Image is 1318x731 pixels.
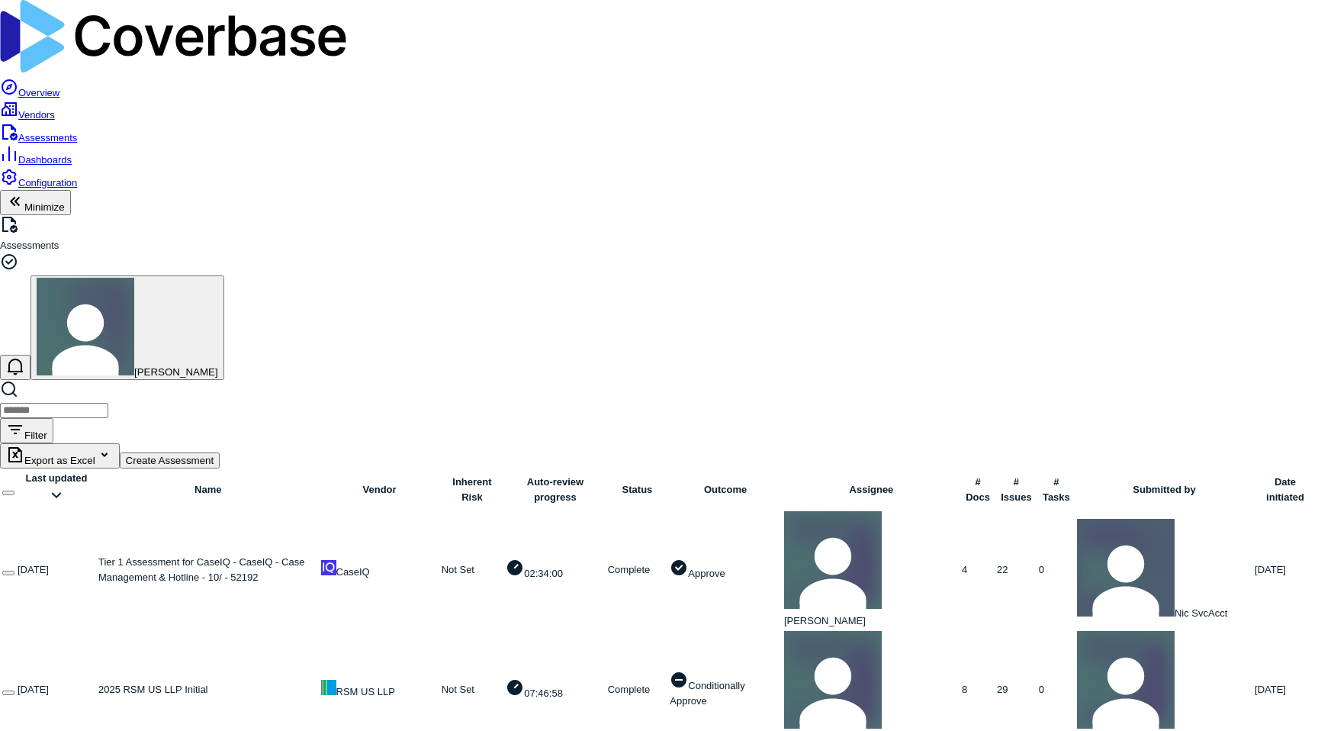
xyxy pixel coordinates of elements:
span: Configuration [18,177,77,188]
span: Overview [18,87,59,98]
span: 0 [1039,684,1044,695]
div: # Docs [962,475,994,504]
span: Filter [24,430,47,441]
span: Conditionally Approve [670,680,744,707]
span: 29 [997,684,1008,695]
span: [DATE] [1255,684,1286,695]
span: [PERSON_NAME] [134,366,218,378]
div: Submitted by [1077,482,1252,498]
img: Nic SvcAcct avatar [1077,519,1175,617]
img: Samuel Folarin avatar [784,511,882,609]
span: 02:34:00 [524,568,563,579]
p: Complete [608,682,667,697]
span: 8 [962,684,967,695]
div: Vendor [321,482,439,498]
span: Vendors [18,109,55,121]
span: 07:46:58 [524,688,563,699]
img: https://rsmus.com/ [321,680,336,695]
div: Last updated [18,471,95,508]
span: 2025 RSM US LLP Initial [98,684,208,695]
span: [DATE] [18,684,49,695]
span: CaseIQ [336,566,370,578]
img: Samuel Folarin avatar [784,631,882,729]
span: [DATE] [1255,564,1286,575]
p: Complete [608,562,667,578]
span: Dashboards [18,154,72,166]
div: # Tasks [1039,475,1074,504]
span: Minimize [24,201,65,213]
span: Not Set [442,684,474,695]
div: Auto-review progress [506,475,604,504]
span: 4 [962,564,967,575]
span: 22 [997,564,1008,575]
div: Inherent Risk [442,475,503,504]
div: # Issues [997,475,1036,504]
span: Assessments [18,132,77,143]
img: https://caseiq.com/ [321,560,336,575]
div: Status [608,482,667,498]
button: Create Assessment [120,452,220,469]
span: Tier 1 Assessment for CaseIQ - CaseIQ - Case Management & Hotline - 10/ - 52192 [98,556,304,583]
span: Nic SvcAcct [1175,607,1227,619]
span: Approve [688,568,725,579]
span: Not Set [442,564,474,575]
span: 0 [1039,564,1044,575]
img: Sayantan Bhattacherjee avatar [37,278,134,375]
button: Sayantan Bhattacherjee avatar[PERSON_NAME] [31,275,224,380]
span: [DATE] [18,564,49,575]
span: RSM US LLP [336,686,395,697]
div: Date initiated [1255,475,1316,504]
div: Outcome [670,482,781,498]
div: Name [98,482,318,498]
div: Assignee [784,482,959,498]
span: [PERSON_NAME] [784,615,866,626]
img: Samuel Folarin avatar [1077,631,1175,729]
